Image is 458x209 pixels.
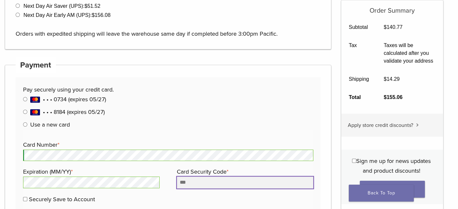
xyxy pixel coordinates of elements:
[30,109,40,116] img: MasterCard
[85,3,87,9] span: $
[30,96,40,103] img: MasterCard
[384,24,402,30] bdi: 140.77
[352,159,356,163] input: Sign me up for news updates and product discounts!
[349,185,414,202] a: Back To Top
[23,12,111,18] label: Next Day Air Early AM (UPS):
[341,0,443,15] h5: Order Summary
[23,85,313,94] p: Pay securely using your credit card.
[92,12,111,18] bdi: 156.08
[384,94,402,100] bdi: 155.06
[16,57,56,73] h4: Payment
[416,123,419,127] img: caret.svg
[23,3,100,9] label: Next Day Air Saver (UPS):
[23,140,312,150] label: Card Number
[356,157,431,174] span: Sign me up for news updates and product discounts!
[384,94,386,100] span: $
[30,108,105,116] span: • • • 8184 (expires 05/27)
[23,167,158,177] label: Expiration (MM/YY)
[376,36,443,70] td: Taxes will be calculated after you validate your address
[30,96,106,103] span: • • • 0734 (expires 05/27)
[29,196,95,203] label: Securely Save to Account
[85,3,100,9] bdi: 51.52
[384,24,386,30] span: $
[384,76,386,82] span: $
[347,122,413,129] span: Apply store credit discounts?
[177,167,312,177] label: Card Security Code
[341,36,376,70] th: Tax
[16,19,321,39] p: Orders with expedited shipping will leave the warehouse same day if completed before 3:00pm Pacific.
[341,70,376,88] th: Shipping
[384,76,399,82] bdi: 14.29
[92,12,95,18] span: $
[341,18,376,36] th: Subtotal
[360,181,425,198] button: Place order
[30,121,70,128] label: Use a new card
[341,88,376,106] th: Total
